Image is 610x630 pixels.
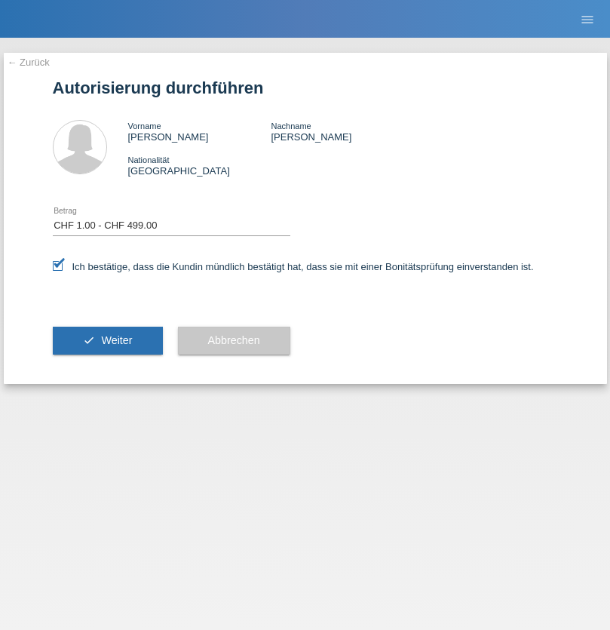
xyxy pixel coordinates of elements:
[128,155,170,164] span: Nationalität
[53,261,534,272] label: Ich bestätige, dass die Kundin mündlich bestätigt hat, dass sie mit einer Bonitätsprüfung einvers...
[101,334,132,346] span: Weiter
[128,154,271,177] div: [GEOGRAPHIC_DATA]
[128,120,271,143] div: [PERSON_NAME]
[8,57,50,68] a: ← Zurück
[271,121,311,131] span: Nachname
[128,121,161,131] span: Vorname
[580,12,595,27] i: menu
[572,14,602,23] a: menu
[208,334,260,346] span: Abbrechen
[178,327,290,355] button: Abbrechen
[53,78,558,97] h1: Autorisierung durchführen
[53,327,163,355] button: check Weiter
[83,334,95,346] i: check
[271,120,414,143] div: [PERSON_NAME]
